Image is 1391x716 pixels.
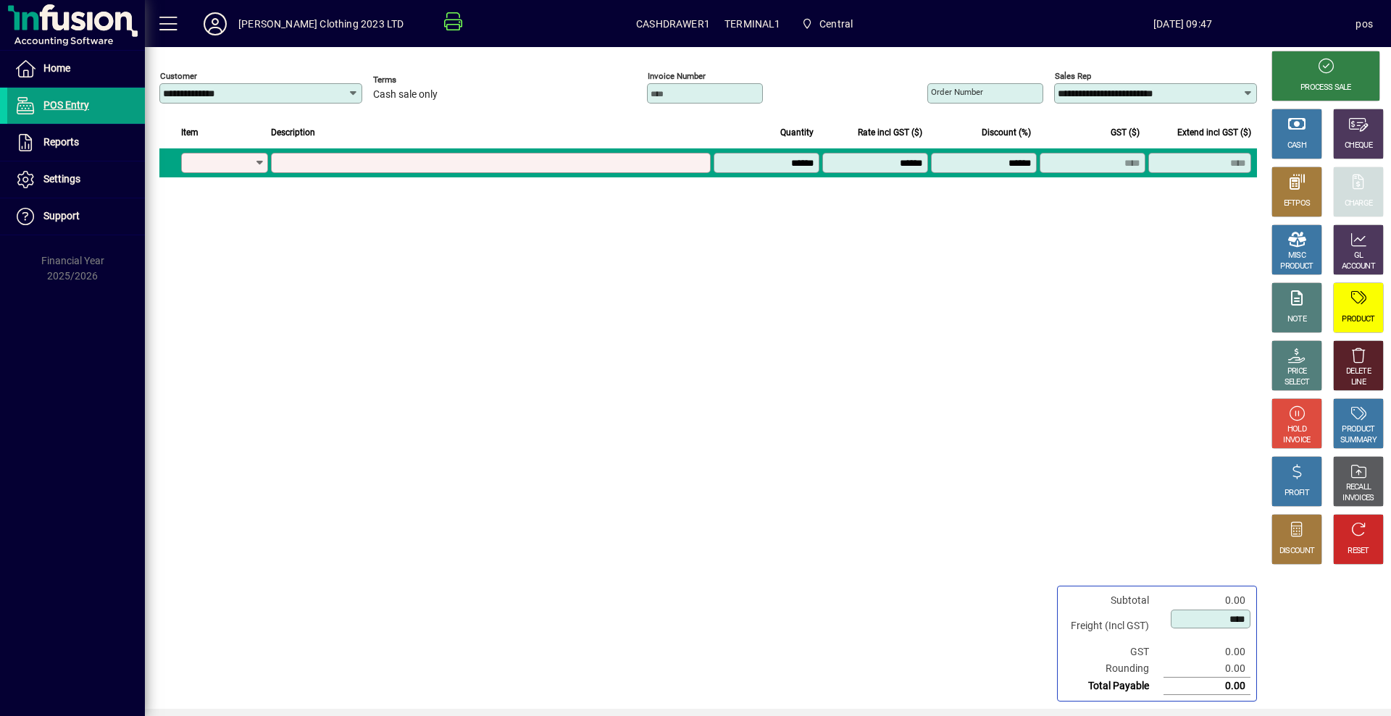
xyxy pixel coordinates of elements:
[1111,125,1140,140] span: GST ($)
[1356,12,1373,35] div: pos
[1287,366,1307,377] div: PRICE
[1346,366,1371,377] div: DELETE
[819,12,853,35] span: Central
[7,161,145,198] a: Settings
[1164,678,1250,695] td: 0.00
[795,11,859,37] span: Central
[1340,435,1377,446] div: SUMMARY
[1055,71,1091,81] mat-label: Sales rep
[1348,546,1369,557] div: RESET
[1346,482,1371,493] div: RECALL
[43,173,80,185] span: Settings
[1354,250,1363,261] div: GL
[1351,377,1366,388] div: LINE
[1287,424,1306,435] div: HOLD
[1064,660,1164,678] td: Rounding
[373,89,438,101] span: Cash sale only
[181,125,199,140] span: Item
[982,125,1031,140] span: Discount (%)
[1345,198,1373,209] div: CHARGE
[1164,592,1250,609] td: 0.00
[43,99,89,111] span: POS Entry
[1300,83,1351,93] div: PROCESS SALE
[1342,493,1374,504] div: INVOICES
[1287,140,1306,151] div: CASH
[1280,261,1313,272] div: PRODUCT
[43,136,79,148] span: Reports
[1064,678,1164,695] td: Total Payable
[858,125,922,140] span: Rate incl GST ($)
[1284,198,1311,209] div: EFTPOS
[1285,377,1310,388] div: SELECT
[931,87,983,97] mat-label: Order number
[1010,12,1356,35] span: [DATE] 09:47
[648,71,706,81] mat-label: Invoice number
[7,198,145,235] a: Support
[1342,261,1375,272] div: ACCOUNT
[1164,644,1250,660] td: 0.00
[238,12,404,35] div: [PERSON_NAME] Clothing 2023 LTD
[1342,424,1374,435] div: PRODUCT
[780,125,814,140] span: Quantity
[724,12,781,35] span: TERMINAL1
[1342,314,1374,325] div: PRODUCT
[192,11,238,37] button: Profile
[636,12,710,35] span: CASHDRAWER1
[1288,250,1306,261] div: MISC
[1164,660,1250,678] td: 0.00
[43,62,70,74] span: Home
[271,125,315,140] span: Description
[1279,546,1314,557] div: DISCOUNT
[1287,314,1306,325] div: NOTE
[1064,644,1164,660] td: GST
[7,51,145,87] a: Home
[1345,140,1372,151] div: CHEQUE
[373,75,460,85] span: Terms
[1283,435,1310,446] div: INVOICE
[160,71,197,81] mat-label: Customer
[7,125,145,161] a: Reports
[1064,592,1164,609] td: Subtotal
[1064,609,1164,644] td: Freight (Incl GST)
[1177,125,1251,140] span: Extend incl GST ($)
[1285,488,1309,499] div: PROFIT
[43,210,80,222] span: Support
